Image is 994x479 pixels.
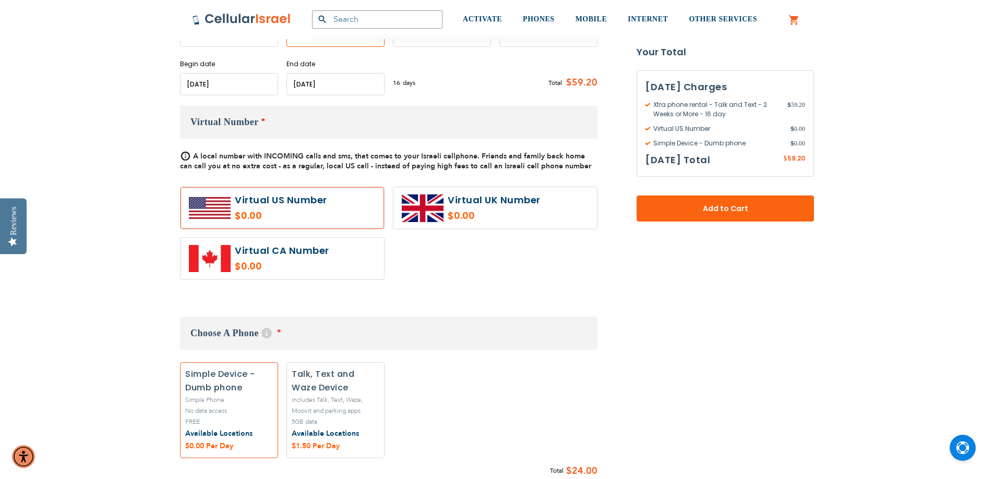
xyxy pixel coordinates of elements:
span: 16 [393,78,403,88]
span: A local number with INCOMING calls and sms, that comes to your Israeli cellphone. Friends and fam... [180,151,591,171]
span: Virtual US Number [645,124,791,133]
div: Reviews [9,206,18,235]
a: Available Locations [292,428,359,438]
strong: Your Total [637,44,814,60]
label: Begin date [180,59,278,69]
img: Cellular Israel Logo [192,13,291,26]
span: $ [787,100,791,109]
span: OTHER SERVICES [689,15,757,23]
span: $ [791,139,794,148]
a: Available Locations [185,428,253,438]
span: Simple Device - Dumb phone [645,139,791,148]
span: Total [548,78,562,88]
input: MM/DD/YYYY [180,73,278,95]
span: $ [783,154,787,164]
span: $ [566,463,572,479]
input: MM/DD/YYYY [286,73,385,95]
span: 24.00 [572,463,597,479]
span: 0.00 [791,139,805,148]
h3: [DATE] Charges [645,79,805,95]
span: $ [791,124,794,133]
div: Accessibility Menu [12,445,35,468]
span: Xtra phone rental - Talk and Text - 2 Weeks or More - 16 day [645,100,787,119]
span: INTERNET [628,15,668,23]
span: 59.20 [787,100,805,119]
span: Add to Cart [671,203,780,214]
span: days [403,78,415,88]
span: PHONES [523,15,555,23]
span: Help [261,328,272,338]
span: 0.00 [791,124,805,133]
span: ACTIVATE [463,15,502,23]
span: Virtual Number [190,117,259,127]
label: End date [286,59,385,69]
h3: Choose A Phone [180,317,597,350]
span: MOBILE [576,15,607,23]
button: Add to Cart [637,195,814,222]
span: $59.20 [562,75,597,91]
h3: [DATE] Total [645,152,710,168]
span: Total [550,465,564,476]
input: Search [312,10,442,29]
span: 59.20 [787,154,805,163]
